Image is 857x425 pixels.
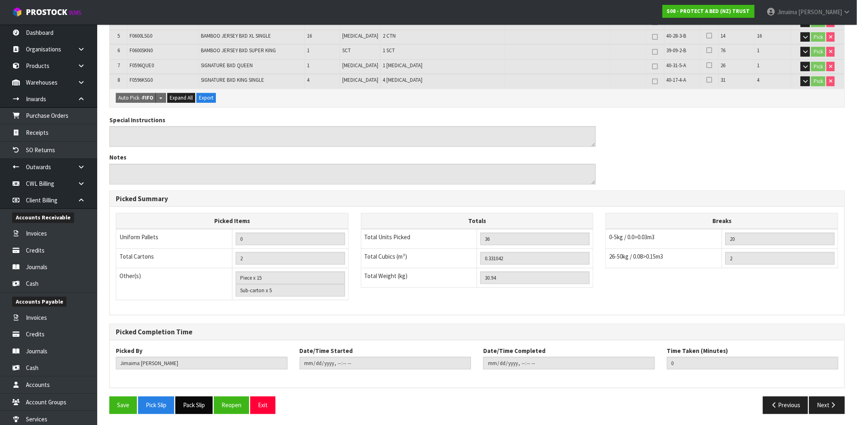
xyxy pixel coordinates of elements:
label: Notes [109,153,126,161]
span: 40-28-3-B [667,32,686,39]
strong: S08 - PROTECT A BED (NZ) TRUST [667,8,750,15]
h3: Picked Completion Time [116,328,838,336]
input: Time Taken [667,357,839,370]
button: Pick [811,62,825,72]
a: S08 - PROTECT A BED (NZ) TRUST [663,5,755,18]
th: Picked Items [116,213,349,229]
span: 26 [721,62,726,69]
strong: FIFO [142,94,153,101]
span: [PERSON_NAME] [798,8,842,16]
span: 1 [757,62,759,69]
span: SIGNATURE BXD KING SINGLE [201,76,264,83]
span: 1 [307,62,309,69]
td: Total Cartons [116,249,232,268]
span: 4 [757,76,759,83]
span: 7 [117,62,120,69]
td: Other(s) [116,268,232,300]
span: F0600SKN0 [130,47,153,54]
label: Picked By [116,346,143,355]
span: ProStock [26,7,67,17]
span: 1 [MEDICAL_DATA] [383,62,422,69]
th: Breaks [606,213,838,229]
label: Special Instructions [109,116,165,124]
span: [MEDICAL_DATA] [342,32,378,39]
button: Pick [811,76,825,86]
span: BAMBOO JERSEY BXD SUPER KING [201,47,276,54]
span: Jimaima [777,8,797,16]
span: 2 CTN [383,32,396,39]
button: Reopen [214,397,249,414]
span: 4 [MEDICAL_DATA] [383,76,422,83]
span: 26-50kg / 0.08>0.15m3 [609,253,663,260]
span: 40-17-4-A [667,76,686,83]
button: Export [196,93,216,103]
span: 1 SCT [383,47,395,54]
span: 31 [721,76,726,83]
td: Total Cubics (m³) [361,249,477,268]
button: Previous [763,397,808,414]
span: 1 [307,47,309,54]
span: [MEDICAL_DATA] [342,62,378,69]
span: 6 [117,47,120,54]
button: Pack Slip [175,397,213,414]
button: Pick [811,47,825,57]
span: [MEDICAL_DATA] [342,76,378,83]
th: Totals [361,213,593,229]
span: 16 [757,32,762,39]
button: Next [809,397,845,414]
button: Auto Pick -FIFO [116,93,156,103]
input: Picked By [116,357,288,370]
span: F0596QUE0 [130,62,154,69]
small: WMS [69,9,81,17]
span: 5 [117,32,120,39]
button: Expand All [167,93,195,103]
span: 14 [721,32,726,39]
span: F0600LSG0 [130,32,152,39]
span: 0-5kg / 0.0>0.03m3 [609,233,654,241]
span: Accounts Payable [12,297,66,307]
span: 4 [307,76,309,83]
span: 39-09-2-B [667,47,686,54]
td: Total Units Picked [361,229,477,249]
td: Total Weight (kg) [361,268,477,287]
td: Uniform Pallets [116,229,232,249]
button: Pick Slip [138,397,174,414]
span: 8 [117,76,120,83]
h3: Picked Summary [116,195,838,203]
span: Expand All [170,94,193,101]
img: cube-alt.png [12,7,22,17]
span: Accounts Receivable [12,212,74,223]
span: SCT [342,47,351,54]
span: 76 [721,47,726,54]
button: Pick [811,32,825,42]
span: 16 [307,32,312,39]
label: Date/Time Started [300,346,353,355]
span: 1 [757,47,759,54]
label: Time Taken (Minutes) [667,346,728,355]
button: Exit [250,397,275,414]
label: Date/Time Completed [483,346,546,355]
span: 40-31-5-A [667,62,686,69]
span: SIGNATURE BXD QUEEN [201,62,253,69]
input: UNIFORM P LINES [236,233,345,245]
button: Save [109,397,137,414]
span: F0596KSG0 [130,76,153,83]
span: BAMBOO JERSEY BXD XL SINGLE [201,32,271,39]
input: OUTERS TOTAL = CTN [236,252,345,265]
